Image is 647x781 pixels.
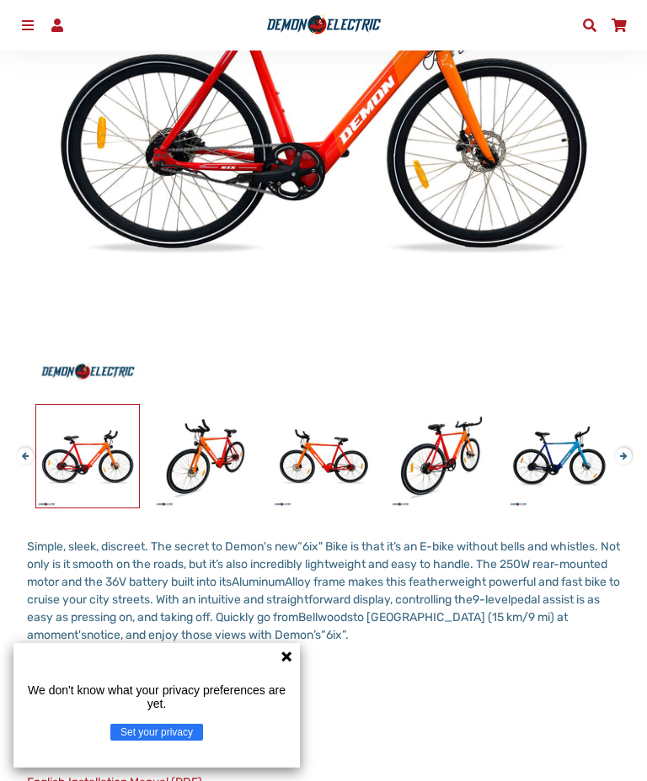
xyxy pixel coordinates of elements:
[17,439,27,459] button: Previous
[216,557,217,571] span: ’
[345,628,349,642] span: .
[154,405,257,507] img: 6ix City eBike - Demon Electric
[313,628,315,642] span: ’
[302,539,393,554] span: 6ix" Bike is that it
[264,13,384,37] img: Demon Electric logo
[390,405,493,507] img: 6ix City eBike - Demon Electric
[615,439,625,459] button: Next
[473,592,511,607] span: 9-level
[321,628,326,642] span: “
[87,628,313,642] span: notice, and enjoy those views with Demon
[27,575,620,607] span: Alloy frame makes this featherweight powerful and fast bike to cruise your city streets. With an ...
[298,610,353,624] span: Bellwoods
[39,673,620,691] li: 50 km – 60 km / 31 mi - 37 mi
[342,628,345,642] span: ”
[39,726,620,744] li: Kenda 27.5" x 1.5"
[20,683,293,710] p: We don't know what your privacy preferences are yet.
[27,539,297,554] span: Simple, sleek, discreet. The secret to Demon's new
[232,575,285,589] span: Aluminum
[508,405,611,507] img: 6ix City eBike - Demon Electric
[315,628,321,642] span: s
[110,724,203,741] button: Set your privacy
[272,405,375,507] img: 6ix City eBike - Demon Electric
[36,405,139,507] img: 6ix City eBike - Demon Electric
[39,709,620,726] li: Bolids Hydraulic Disc Brake
[27,557,607,589] span: s also incredibly lightweight and easy to handle. The 250W rear-mounted motor and the 36V battery...
[297,539,302,554] span: “
[326,628,342,642] span: 6ix
[39,656,620,673] li: 250W Rear Mounted Brushless Motor
[34,628,87,642] span: moment's
[39,691,620,709] li: 36V/10.5Ah
[393,539,395,554] span: ’
[39,744,620,762] li: 265 lbs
